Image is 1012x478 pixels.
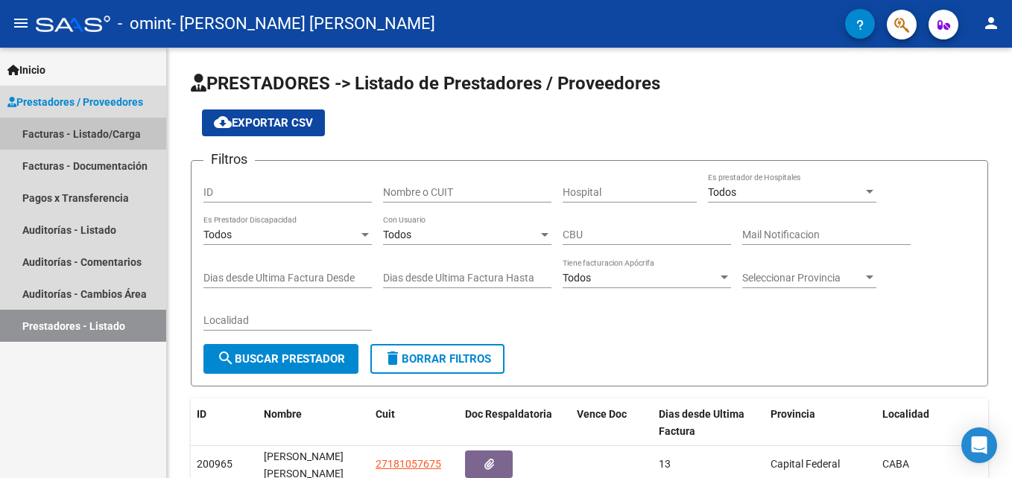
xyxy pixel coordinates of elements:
span: Buscar Prestador [217,352,345,366]
span: Prestadores / Proveedores [7,94,143,110]
datatable-header-cell: Dias desde Ultima Factura [653,398,765,447]
h3: Filtros [203,149,255,170]
span: Nombre [264,408,302,420]
mat-icon: menu [12,14,30,32]
button: Buscar Prestador [203,344,358,374]
datatable-header-cell: Localidad [876,398,988,447]
datatable-header-cell: Nombre [258,398,370,447]
span: Dias desde Ultima Factura [659,408,744,437]
datatable-header-cell: Provincia [765,398,876,447]
span: Provincia [771,408,815,420]
span: Cuit [376,408,395,420]
mat-icon: delete [384,349,402,367]
span: Vence Doc [577,408,627,420]
span: Todos [563,272,591,284]
mat-icon: cloud_download [214,113,232,131]
button: Borrar Filtros [370,344,505,374]
span: PRESTADORES -> Listado de Prestadores / Proveedores [191,73,660,94]
span: - [PERSON_NAME] [PERSON_NAME] [171,7,435,40]
span: - omint [118,7,171,40]
span: Borrar Filtros [384,352,491,366]
span: Capital Federal [771,458,840,470]
datatable-header-cell: Vence Doc [571,398,653,447]
span: Exportar CSV [214,116,313,130]
div: Open Intercom Messenger [961,427,997,463]
datatable-header-cell: ID [191,398,258,447]
span: Localidad [882,408,929,420]
span: Todos [203,229,232,240]
span: Todos [708,186,736,198]
mat-icon: person [982,14,1000,32]
span: 200965 [197,458,233,470]
span: CABA [882,458,909,470]
span: Inicio [7,62,45,78]
span: Seleccionar Provincia [742,272,863,284]
span: ID [197,408,206,420]
span: 13 [659,458,671,470]
span: Todos [383,229,411,240]
datatable-header-cell: Cuit [370,398,459,447]
mat-icon: search [217,349,235,367]
span: Doc Respaldatoria [465,408,552,420]
datatable-header-cell: Doc Respaldatoria [459,398,571,447]
button: Exportar CSV [202,109,325,136]
span: 27181057675 [376,458,441,470]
